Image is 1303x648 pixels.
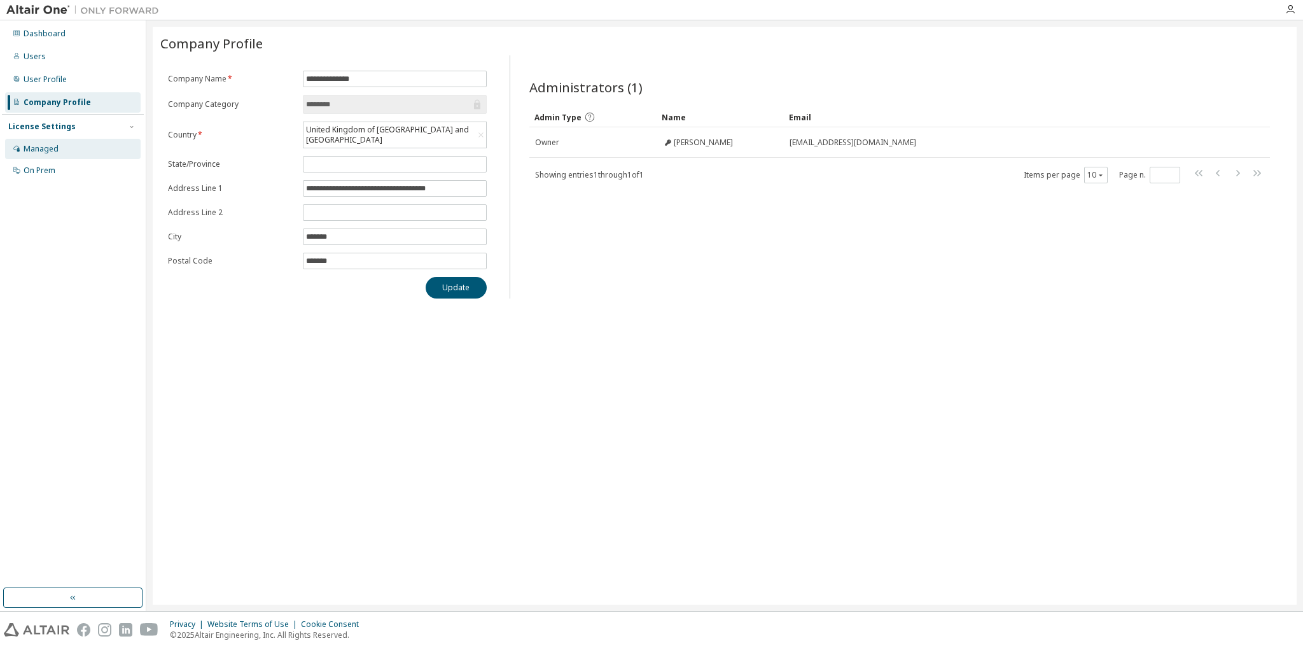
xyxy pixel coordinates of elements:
[1087,170,1104,180] button: 10
[168,183,295,194] label: Address Line 1
[119,623,132,637] img: linkedin.svg
[535,137,559,148] span: Owner
[303,122,486,148] div: United Kingdom of [GEOGRAPHIC_DATA] and [GEOGRAPHIC_DATA]
[24,52,46,62] div: Users
[529,78,643,96] span: Administrators (1)
[674,137,733,148] span: [PERSON_NAME]
[77,623,90,637] img: facebook.svg
[24,144,59,154] div: Managed
[8,122,76,132] div: License Settings
[170,630,366,640] p: © 2025 Altair Engineering, Inc. All Rights Reserved.
[24,97,91,108] div: Company Profile
[160,34,263,52] span: Company Profile
[1024,167,1108,183] span: Items per page
[426,277,487,299] button: Update
[1119,167,1180,183] span: Page n.
[168,256,295,266] label: Postal Code
[662,107,779,127] div: Name
[168,232,295,242] label: City
[6,4,165,17] img: Altair One
[301,619,366,630] div: Cookie Consent
[24,166,55,176] div: On Prem
[170,619,207,630] div: Privacy
[168,159,295,169] label: State/Province
[535,169,644,180] span: Showing entries 1 through 1 of 1
[207,619,301,630] div: Website Terms of Use
[534,112,582,123] span: Admin Type
[168,74,295,84] label: Company Name
[168,208,295,218] label: Address Line 2
[168,99,295,109] label: Company Category
[790,137,916,148] span: [EMAIL_ADDRESS][DOMAIN_NAME]
[98,623,111,637] img: instagram.svg
[789,107,1234,127] div: Email
[168,130,295,140] label: Country
[140,623,158,637] img: youtube.svg
[24,29,66,39] div: Dashboard
[24,74,67,85] div: User Profile
[4,623,69,637] img: altair_logo.svg
[304,123,475,147] div: United Kingdom of [GEOGRAPHIC_DATA] and [GEOGRAPHIC_DATA]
